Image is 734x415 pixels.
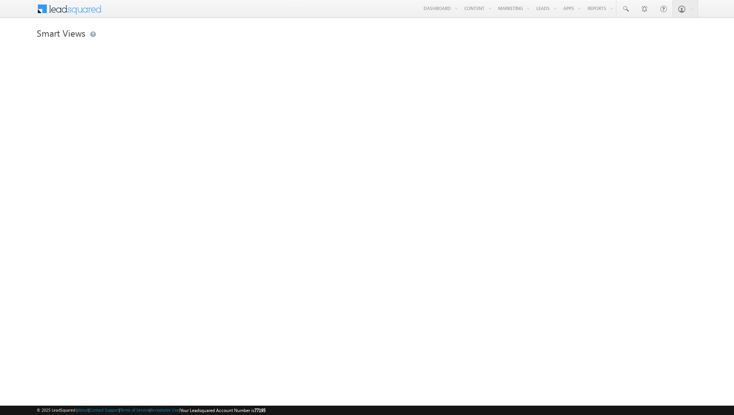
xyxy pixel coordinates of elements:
[90,408,119,412] a: Contact Support
[254,408,266,413] span: 77195
[78,408,88,412] a: About
[37,407,266,414] span: © 2025 LeadSquared | | | | |
[180,408,266,413] span: Your Leadsquared Account Number is
[37,27,85,39] span: Smart Views
[120,408,149,412] a: Terms of Service
[151,408,179,412] a: Acceptable Use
